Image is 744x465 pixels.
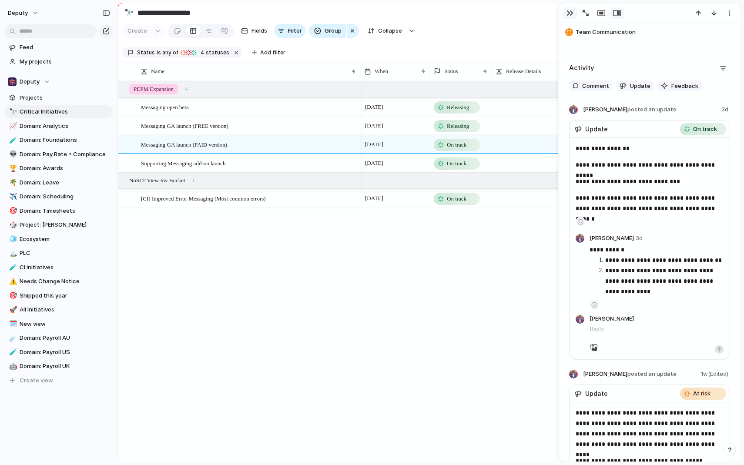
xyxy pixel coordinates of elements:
button: 🏔️ [8,249,17,258]
a: 👽Domain: Pay Rate + Compliance [4,148,113,161]
span: Domain: Timesheets [20,207,110,215]
div: 🚀 [9,305,15,315]
div: 🏆 [9,164,15,174]
a: 🧪Domain: Payroll US [4,346,113,359]
button: 🧊 [8,235,17,244]
a: 🎲Project: [PERSON_NAME] [4,218,113,231]
button: Add filter [247,47,291,59]
button: 🚀 [8,305,17,314]
span: On track [447,141,466,149]
button: 🗓️ [8,320,17,328]
button: 4 statuses [179,48,231,57]
a: 🧊Ecosystem [4,233,113,246]
button: isany of [155,48,180,57]
span: [DATE] [363,139,385,150]
span: [PERSON_NAME] [590,314,634,324]
span: any of [161,49,178,57]
span: Domain: Awards [20,164,110,173]
a: 📈Domain: Analytics [4,120,113,133]
span: Collapse [378,27,402,35]
button: Fields [238,24,271,38]
span: No SLT View Inv Bucket [129,176,185,185]
span: Fields [251,27,267,35]
a: 🧪CI Initiatives [4,261,113,274]
span: is [157,49,161,57]
span: 4 [198,49,206,56]
h2: Activity [569,63,594,73]
span: [PERSON_NAME] [583,105,677,114]
span: Domain: Analytics [20,122,110,130]
span: [DATE] [363,102,385,112]
span: Domain: Payroll AU [20,334,110,342]
span: Name [151,67,164,76]
a: 🔭Critical Initiatives [4,105,113,118]
div: 🗓️ [9,319,15,329]
span: Messaging GA launch (FREE version) [141,120,228,130]
span: CI Initiatives [20,263,110,272]
span: On track [447,194,466,203]
span: New view [20,320,110,328]
span: statuses [198,49,229,57]
button: 🏆 [8,164,17,173]
span: Filter [288,27,302,35]
a: 🧪Domain: Foundations [4,134,113,147]
div: 🧪 [9,135,15,145]
span: 3d [721,105,730,116]
button: Create view [4,374,113,387]
a: 🗓️New view [4,318,113,331]
span: Critical Initiatives [20,107,110,116]
span: 3d [636,234,644,244]
span: [PERSON_NAME] [583,370,677,378]
span: Update [585,124,608,134]
span: My projects [20,57,110,66]
div: 👽 [9,149,15,159]
span: Domain: Foundations [20,136,110,144]
a: ✈️Domain: Scheduling [4,190,113,203]
div: 🎯Domain: Timesheets [4,204,113,217]
button: ✈️ [8,192,17,201]
span: Domain: Leave [20,178,110,187]
span: Group [325,27,342,35]
div: ☄️ [9,333,15,343]
span: Status [444,67,458,76]
a: 🏔️PLC [4,247,113,260]
a: 🤖Domain: Payroll UK [4,360,113,373]
span: Release Details [506,67,541,76]
div: 🤖 [9,361,15,371]
span: posted an update [627,370,677,377]
div: 🏔️ [9,248,15,258]
span: Needs Change Notice [20,277,110,286]
div: 🎲 [9,220,15,230]
div: 🧪 [9,347,15,357]
span: Projects [20,94,110,102]
div: 🧊 [9,234,15,244]
span: Deputy [20,77,40,86]
span: Team Communication [576,28,737,37]
a: 🎯Shipped this year [4,289,113,302]
span: Shipped this year [20,291,110,300]
span: 1w (Edited) [701,370,730,380]
a: 🌴Domain: Leave [4,176,113,189]
a: Projects [4,91,113,104]
span: Ecosystem [20,235,110,244]
button: 🌴 [8,178,17,187]
button: 👽 [8,150,17,159]
span: Domain: Payroll US [20,348,110,357]
a: 🚀All Initiatives [4,303,113,316]
span: [DATE] [363,158,385,168]
div: 🔭 [124,7,134,19]
div: ⚠️Needs Change Notice [4,275,113,288]
span: [DATE] [363,193,385,204]
span: On track [693,125,717,134]
span: Add filter [260,49,285,57]
a: ☄️Domain: Payroll AU [4,331,113,345]
button: 🧪 [8,348,17,357]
